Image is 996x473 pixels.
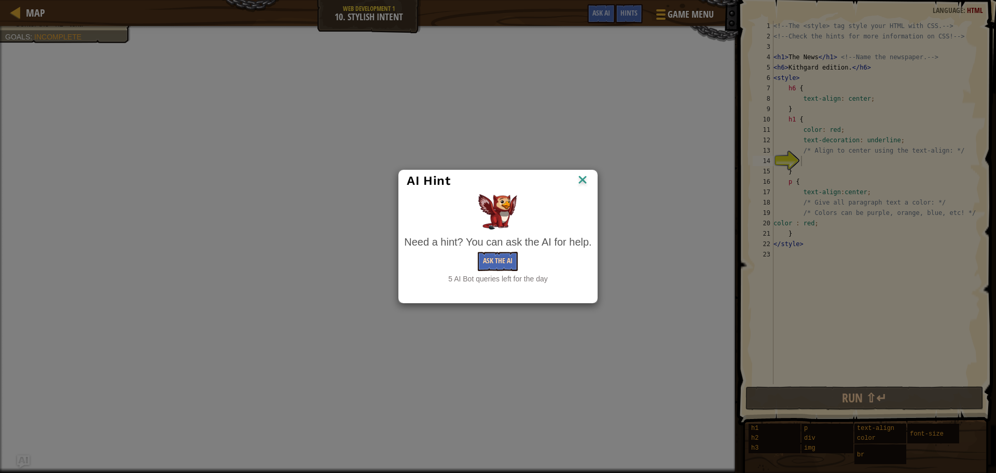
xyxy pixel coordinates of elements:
[478,252,518,271] button: Ask the AI
[576,173,589,188] img: IconClose.svg
[404,235,591,250] div: Need a hint? You can ask the AI for help.
[407,173,450,188] span: AI Hint
[404,274,591,284] div: 5 AI Bot queries left for the day
[478,194,517,229] img: AI Hint Animal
